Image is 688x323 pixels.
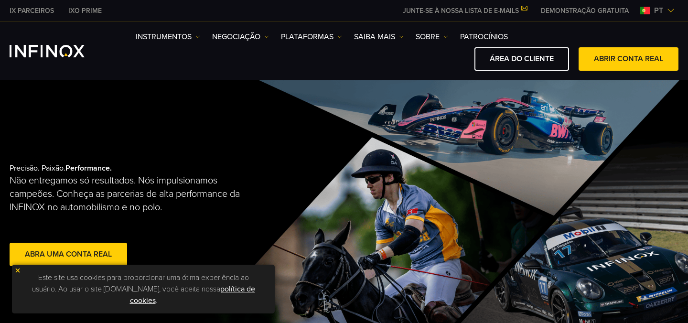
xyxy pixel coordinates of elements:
[281,31,342,43] a: PLATAFORMAS
[579,47,678,71] a: ABRIR CONTA REAL
[212,31,269,43] a: NEGOCIAÇÃO
[14,267,21,274] img: yellow close icon
[474,47,569,71] a: ÁREA DO CLIENTE
[10,148,311,284] div: Precisão. Paixão.
[396,7,534,15] a: JUNTE-SE À NOSSA LISTA DE E-MAILS
[136,31,200,43] a: Instrumentos
[65,163,112,173] strong: Performance.
[534,6,636,16] a: INFINOX MENU
[10,243,127,266] a: abra uma conta real
[416,31,448,43] a: SOBRE
[10,45,107,57] a: INFINOX Logo
[650,5,667,16] span: pt
[17,269,270,309] p: Este site usa cookies para proporcionar uma ótima experiência ao usuário. Ao usar o site [DOMAIN_...
[10,174,250,214] p: Não entregamos só resultados. Nós impulsionamos campeões. Conheça as parcerias de alta performanc...
[354,31,404,43] a: Saiba mais
[61,6,109,16] a: INFINOX
[460,31,508,43] a: Patrocínios
[2,6,61,16] a: INFINOX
